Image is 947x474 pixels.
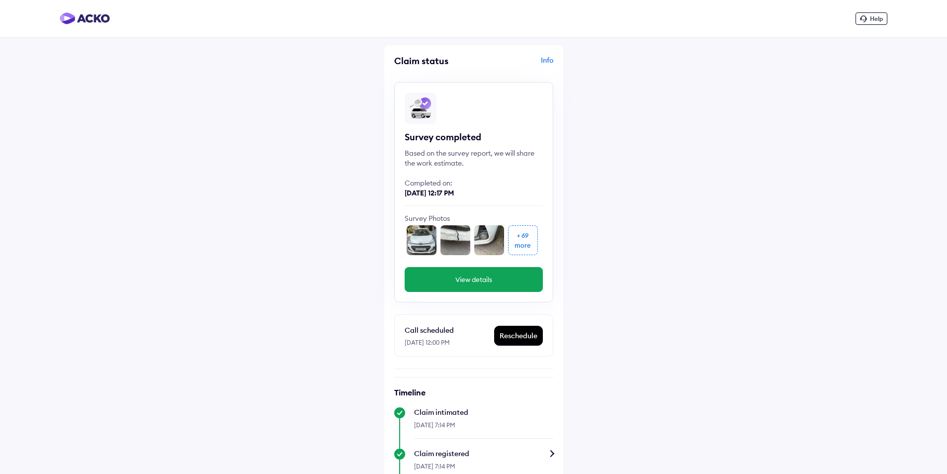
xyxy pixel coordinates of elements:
[405,131,543,143] div: Survey completed
[405,178,543,188] div: Completed on:
[414,449,553,459] div: Claim registered
[414,417,553,439] div: [DATE] 7:14 PM
[407,225,436,255] img: front
[394,387,553,397] h6: Timeline
[405,267,543,292] button: View details
[405,188,543,198] div: [DATE] 12:17 PM
[495,326,542,345] div: Reschedule
[870,15,883,22] span: Help
[405,336,494,347] div: [DATE] 12:00 PM
[405,213,543,223] div: Survey Photos
[405,324,494,336] div: Call scheduled
[476,55,553,74] div: Info
[440,225,470,255] img: front
[517,230,528,240] div: + 69
[414,407,553,417] div: Claim intimated
[60,12,110,24] img: horizontal-gradient.png
[515,240,531,250] div: more
[405,148,543,168] div: Based on the survey report, we will share the work estimate.
[474,225,504,255] img: front
[394,55,471,67] div: Claim status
